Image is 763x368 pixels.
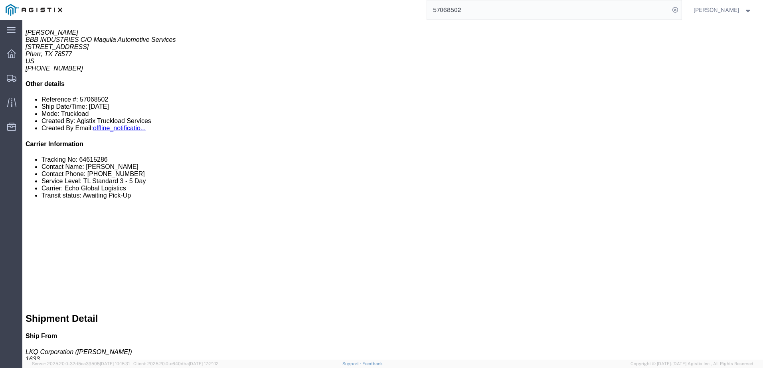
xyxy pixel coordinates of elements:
span: Server: 2025.20.0-32d5ea39505 [32,361,130,366]
span: Copyright © [DATE]-[DATE] Agistix Inc., All Rights Reserved [631,360,753,367]
span: Nathan Seeley [694,6,739,14]
img: logo [6,4,62,16]
input: Search for shipment number, reference number [427,0,670,20]
span: [DATE] 10:18:31 [100,361,130,366]
a: Feedback [362,361,383,366]
a: Support [342,361,362,366]
iframe: FS Legacy Container [22,20,763,360]
span: [DATE] 17:21:12 [189,361,219,366]
span: Client: 2025.20.0-e640dba [133,361,219,366]
button: [PERSON_NAME] [693,5,752,15]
